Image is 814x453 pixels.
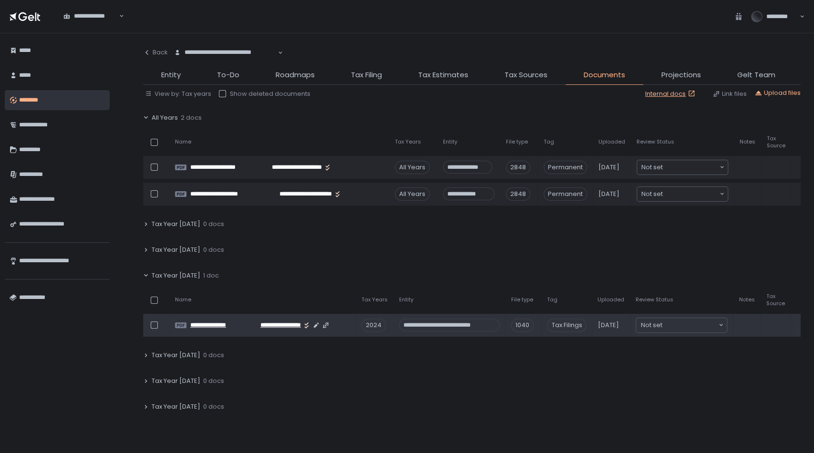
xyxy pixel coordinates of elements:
[544,138,554,145] span: Tag
[598,163,619,172] span: [DATE]
[661,70,701,81] span: Projections
[152,246,200,254] span: Tax Year [DATE]
[361,296,388,303] span: Tax Years
[766,293,784,307] span: Tax Source
[152,113,178,122] span: All Years
[203,402,224,411] span: 0 docs
[63,21,118,30] input: Search for option
[143,43,168,62] button: Back
[740,138,755,145] span: Notes
[637,138,674,145] span: Review Status
[203,246,224,254] span: 0 docs
[161,70,181,81] span: Entity
[598,190,619,198] span: [DATE]
[181,113,202,122] span: 2 docs
[152,271,200,280] span: Tax Year [DATE]
[544,187,587,201] span: Permanent
[739,296,754,303] span: Notes
[399,296,413,303] span: Entity
[361,319,386,332] div: 2024
[506,161,530,174] div: 2848
[547,319,586,332] span: Tax Filings
[175,138,191,145] span: Name
[276,70,315,81] span: Roadmaps
[637,160,728,175] div: Search for option
[395,138,421,145] span: Tax Years
[203,220,224,228] span: 0 docs
[636,296,673,303] span: Review Status
[152,220,200,228] span: Tax Year [DATE]
[143,48,168,57] div: Back
[152,377,200,385] span: Tax Year [DATE]
[598,321,618,329] span: [DATE]
[506,187,530,201] div: 2848
[395,161,430,174] div: All Years
[395,187,430,201] div: All Years
[641,163,663,172] span: Not set
[418,70,468,81] span: Tax Estimates
[203,351,224,360] span: 0 docs
[636,318,727,332] div: Search for option
[662,320,718,330] input: Search for option
[547,296,557,303] span: Tag
[544,161,587,174] span: Permanent
[203,271,219,280] span: 1 doc
[663,189,719,199] input: Search for option
[645,90,697,98] a: Internal docs
[737,70,775,81] span: Gelt Team
[57,7,124,26] div: Search for option
[505,70,547,81] span: Tax Sources
[152,351,200,360] span: Tax Year [DATE]
[351,70,382,81] span: Tax Filing
[712,90,747,98] button: Link files
[511,319,534,332] div: 1040
[145,90,211,98] button: View by: Tax years
[511,296,533,303] span: File type
[641,189,663,199] span: Not set
[217,70,239,81] span: To-Do
[767,135,785,149] span: Tax Source
[152,402,200,411] span: Tax Year [DATE]
[640,320,662,330] span: Not set
[443,138,457,145] span: Entity
[175,296,191,303] span: Name
[168,43,283,62] div: Search for option
[598,138,625,145] span: Uploaded
[584,70,625,81] span: Documents
[663,163,719,172] input: Search for option
[598,296,624,303] span: Uploaded
[506,138,528,145] span: File type
[174,57,277,66] input: Search for option
[637,187,728,201] div: Search for option
[754,89,801,97] button: Upload files
[203,377,224,385] span: 0 docs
